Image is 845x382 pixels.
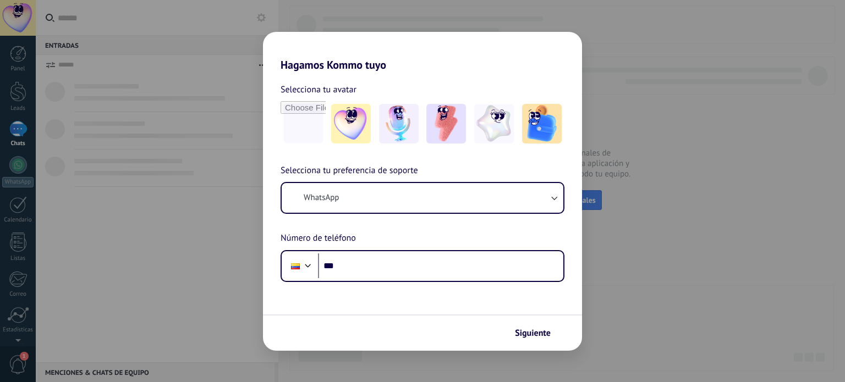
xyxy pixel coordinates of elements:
[281,82,356,97] span: Selecciona tu avatar
[282,183,563,213] button: WhatsApp
[426,104,466,143] img: -3.jpeg
[515,329,551,337] span: Siguiente
[379,104,419,143] img: -2.jpeg
[263,32,582,71] h2: Hagamos Kommo tuyo
[281,164,418,178] span: Selecciona tu preferencia de soporte
[510,324,566,342] button: Siguiente
[304,192,339,203] span: WhatsApp
[331,104,371,143] img: -1.jpeg
[522,104,562,143] img: -5.jpeg
[474,104,514,143] img: -4.jpeg
[285,254,306,278] div: Colombia: + 57
[281,231,356,246] span: Número de teléfono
